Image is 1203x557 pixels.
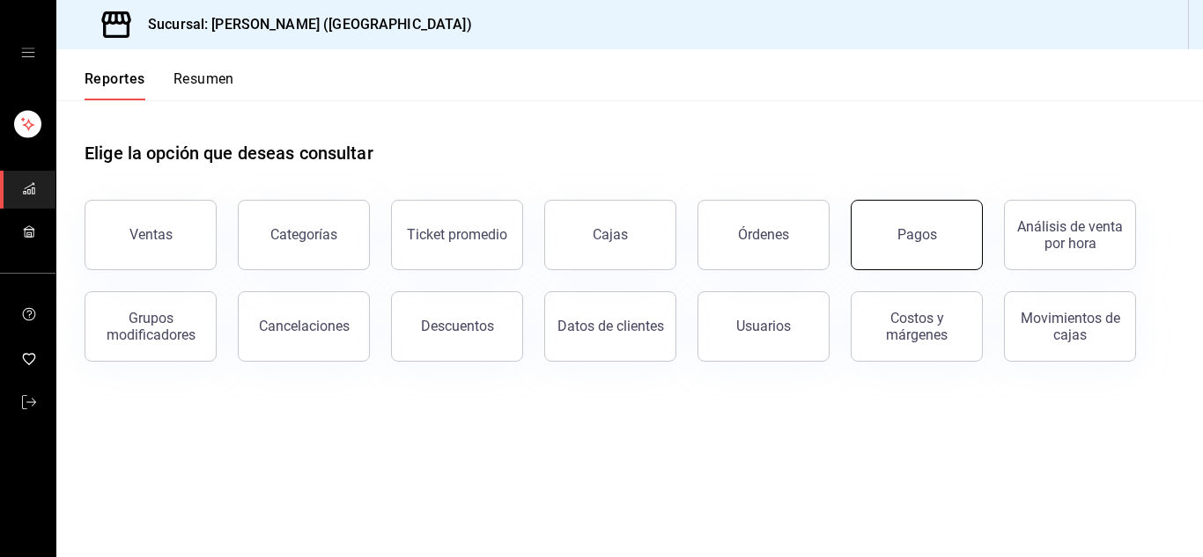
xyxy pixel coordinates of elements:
h3: Sucursal: [PERSON_NAME] ([GEOGRAPHIC_DATA]) [134,14,472,35]
div: Ticket promedio [407,226,507,243]
div: Usuarios [736,318,791,334]
button: Órdenes [697,200,830,270]
button: Movimientos de cajas [1004,291,1136,362]
button: Descuentos [391,291,523,362]
div: navigation tabs [85,70,234,100]
div: Cajas [593,226,628,243]
button: Grupos modificadores [85,291,217,362]
button: Cajas [544,200,676,270]
div: Cancelaciones [259,318,350,334]
div: Grupos modificadores [96,310,205,343]
div: Costos y márgenes [862,310,971,343]
div: Movimientos de cajas [1015,310,1125,343]
button: Reportes [85,70,145,100]
div: Pagos [897,226,937,243]
button: Ventas [85,200,217,270]
button: open drawer [21,46,35,60]
button: Cancelaciones [238,291,370,362]
button: Resumen [173,70,234,100]
button: Análisis de venta por hora [1004,200,1136,270]
button: Ticket promedio [391,200,523,270]
button: Pagos [851,200,983,270]
h1: Elige la opción que deseas consultar [85,140,373,166]
button: Costos y márgenes [851,291,983,362]
button: Usuarios [697,291,830,362]
div: Ventas [129,226,173,243]
div: Datos de clientes [557,318,664,334]
div: Órdenes [738,226,789,243]
button: Datos de clientes [544,291,676,362]
div: Análisis de venta por hora [1015,218,1125,252]
div: Categorías [270,226,337,243]
button: Categorías [238,200,370,270]
div: Descuentos [421,318,494,334]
